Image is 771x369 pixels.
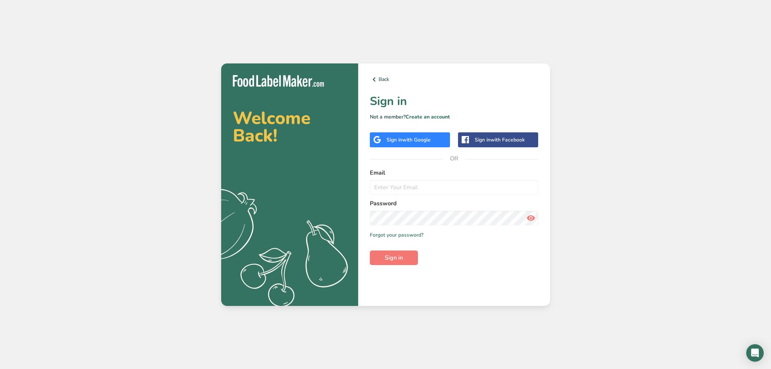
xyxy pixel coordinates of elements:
a: Forgot your password? [370,231,423,239]
h2: Welcome Back! [233,109,347,144]
img: Food Label Maker [233,75,324,87]
input: Enter Your Email [370,180,539,195]
p: Not a member? [370,113,539,121]
a: Back [370,75,539,84]
label: Password [370,199,539,208]
label: Email [370,168,539,177]
span: with Facebook [490,136,525,143]
span: with Google [402,136,431,143]
div: Sign in [475,136,525,144]
div: Open Intercom Messenger [746,344,764,362]
span: OR [443,148,465,170]
button: Sign in [370,250,418,265]
span: Sign in [385,253,403,262]
div: Sign in [387,136,431,144]
a: Create an account [406,113,450,120]
h1: Sign in [370,93,539,110]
